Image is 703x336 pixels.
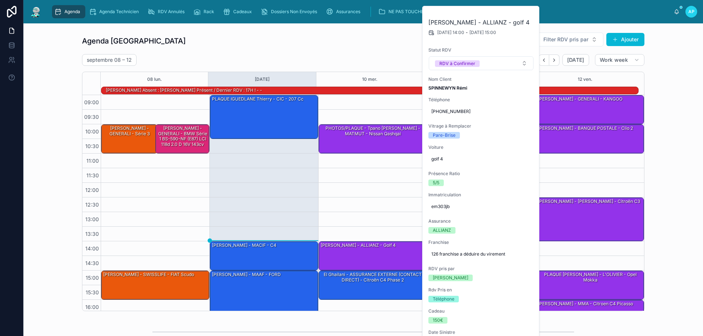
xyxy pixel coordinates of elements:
[549,54,559,66] button: Next
[105,87,263,94] div: [PERSON_NAME] absent : [PERSON_NAME] présent / dernier RDV : 17H ! - -
[48,4,674,20] div: scrollable content
[537,96,623,102] div: [PERSON_NAME] - GENERALI - KANGOO
[428,287,534,293] span: Rdv Pris en
[562,54,589,66] button: [DATE]
[258,5,322,18] a: Dossiers Non Envoyés
[437,30,464,35] span: [DATE] 14:00
[320,271,426,283] div: El Ghailani - ASSURANCE EXTERNE (CONTACT DIRECT) - Citroën C4 Phase 2
[87,56,132,64] h2: septembre 08 – 12
[600,57,628,63] span: Work week
[156,125,209,153] div: [PERSON_NAME] - GENERALI - BMW Série 1 BS-590-NF (E87) LCI 118d 2.0 d 16V 143cv
[204,9,214,15] span: Rack
[428,329,534,335] span: Date Sinistre
[388,9,427,15] span: NE PAS TOUCHER
[210,271,318,329] div: [PERSON_NAME] - MAAF - FORD
[83,143,101,149] span: 10:30
[211,242,277,249] div: [PERSON_NAME] - MACIF - c4
[105,87,263,94] div: Tony absent : Michel présent / dernier RDV : 17H ! - -
[84,275,101,281] span: 15:00
[433,296,454,302] div: Téléphone
[431,251,531,257] span: 126 franchise a déduire du virement
[319,271,427,299] div: El Ghailani - ASSURANCE EXTERNE (CONTACT DIRECT) - Citroën C4 Phase 2
[83,245,101,252] span: 14:00
[537,198,641,205] div: [PERSON_NAME] - [PERSON_NAME] - Citroën c3
[536,198,644,241] div: [PERSON_NAME] - [PERSON_NAME] - Citroën c3
[537,125,634,132] div: [PERSON_NAME] - BANQUE POSTALE - clio 2
[103,271,195,278] div: [PERSON_NAME] - SWISSLIFE - FIAT Scudo
[536,300,644,329] div: [PERSON_NAME] - MMA - citroen C4 Picasso
[439,60,475,67] div: RDV à Confirmer
[83,187,101,193] span: 12:00
[428,76,534,82] span: Nom Client
[85,172,101,178] span: 11:30
[539,54,549,66] button: Back
[255,72,269,87] button: [DATE]
[537,33,603,46] button: Select Button
[101,271,209,299] div: [PERSON_NAME] - SWISSLIFE - FIAT Scudo
[52,5,85,18] a: Agenda
[433,317,443,324] div: 150€
[64,9,80,15] span: Agenda
[428,144,534,150] span: Voiture
[428,239,534,245] span: Franchise
[157,125,209,148] div: [PERSON_NAME] - GENERALI - BMW Série 1 BS-590-NF (E87) LCI 118d 2.0 d 16V 143cv
[431,204,531,209] span: em303jb
[433,180,439,186] div: 5/5
[83,216,101,222] span: 13:00
[191,5,219,18] a: Rack
[428,171,534,177] span: Présence Ratio
[428,218,534,224] span: Assurance
[158,9,185,15] span: RDV Annulés
[429,56,533,70] button: Select Button
[233,9,252,15] span: Cadeaux
[431,109,531,114] span: [PHONE_NUMBER]
[101,125,157,153] div: [PERSON_NAME] - GENERALI - série 3
[362,72,377,87] button: 10 mer.
[29,6,42,18] img: App logo
[567,57,584,63] span: [DATE]
[82,114,101,120] span: 09:30
[103,125,157,137] div: [PERSON_NAME] - GENERALI - série 3
[320,125,426,137] div: PHOTOS/PLAQUE - Tpano [PERSON_NAME] - MATMUT - Nissan Qashqai
[428,123,534,129] span: Vitrage à Remplacer
[211,96,304,102] div: PLAQUE IGUEDLANE Thierry - CIC - 207 cc
[433,227,451,234] div: ALLIANZ
[271,9,317,15] span: Dossiers Non Envoyés
[82,99,101,105] span: 09:00
[210,242,318,270] div: [PERSON_NAME] - MACIF - c4
[99,9,139,15] span: Agenda Technicien
[433,132,455,139] div: Pare-Brise
[428,308,534,314] span: Cadeau
[578,72,592,87] button: 12 ven.
[537,301,634,307] div: [PERSON_NAME] - MMA - citroen C4 Picasso
[428,47,534,53] span: Statut RDV
[466,30,468,35] span: -
[210,95,318,139] div: PLAQUE IGUEDLANE Thierry - CIC - 207 cc
[324,5,365,18] a: Assurances
[83,128,101,135] span: 10:00
[319,125,427,153] div: PHOTOS/PLAQUE - Tpano [PERSON_NAME] - MATMUT - Nissan Qashqai
[211,271,282,278] div: [PERSON_NAME] - MAAF - FORD
[595,54,644,66] button: Work week
[433,275,468,281] div: [PERSON_NAME]
[428,97,534,103] span: Téléphone
[336,9,360,15] span: Assurances
[85,158,101,164] span: 11:00
[606,33,644,46] button: Ajouter
[431,156,531,162] span: golf 4
[536,95,644,124] div: [PERSON_NAME] - GENERALI - KANGOO
[319,242,427,270] div: [PERSON_NAME] - ALLIANZ - golf 4
[83,231,101,237] span: 13:30
[428,18,534,27] h2: [PERSON_NAME] - ALLIANZ - golf 4
[537,271,643,283] div: PLAQUE [PERSON_NAME] - L'OLIVIER - Opel Mokka
[428,85,467,91] strong: SPINNEWYN Rémi
[83,304,101,310] span: 16:00
[83,201,101,208] span: 12:30
[84,289,101,295] span: 15:30
[536,271,644,299] div: PLAQUE [PERSON_NAME] - L'OLIVIER - Opel Mokka
[87,5,144,18] a: Agenda Technicien
[145,5,190,18] a: RDV Annulés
